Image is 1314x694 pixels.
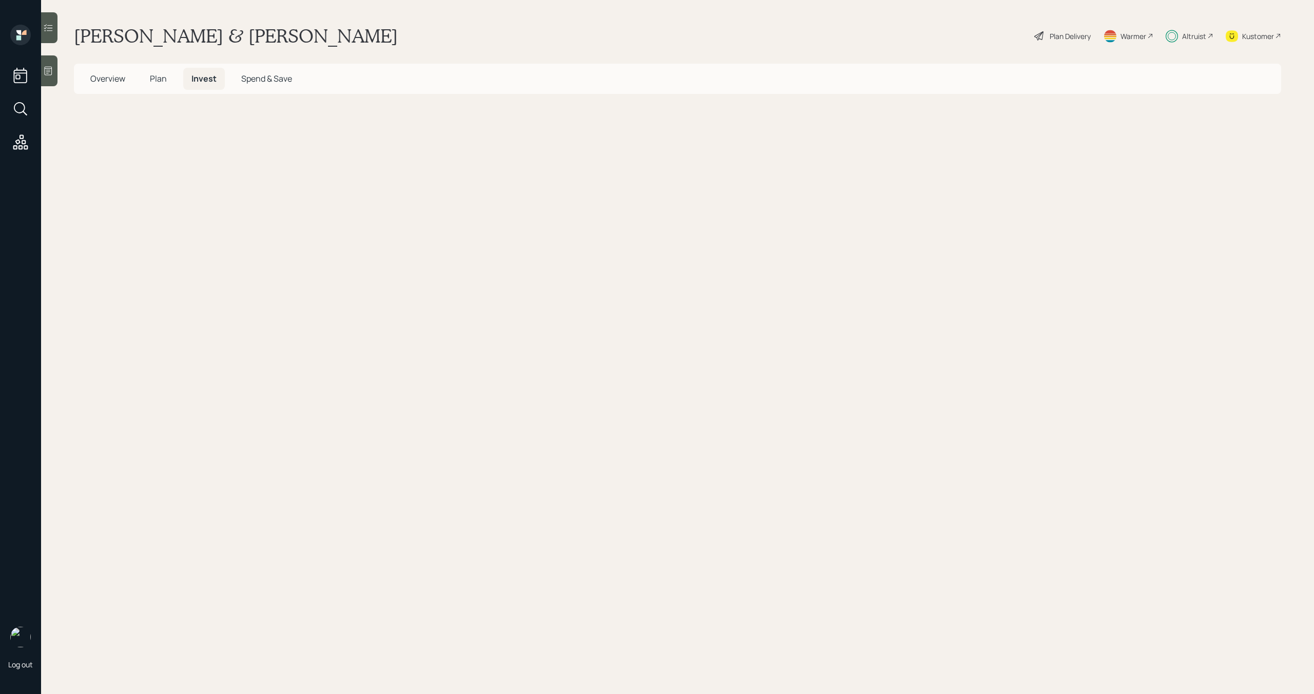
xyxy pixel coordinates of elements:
div: Kustomer [1242,31,1274,42]
span: Spend & Save [241,73,292,84]
div: Log out [8,660,33,669]
img: michael-russo-headshot.png [10,627,31,647]
div: Altruist [1182,31,1206,42]
span: Invest [191,73,217,84]
h1: [PERSON_NAME] & [PERSON_NAME] [74,25,398,47]
div: Plan Delivery [1050,31,1091,42]
span: Overview [90,73,125,84]
div: Warmer [1120,31,1146,42]
span: Plan [150,73,167,84]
